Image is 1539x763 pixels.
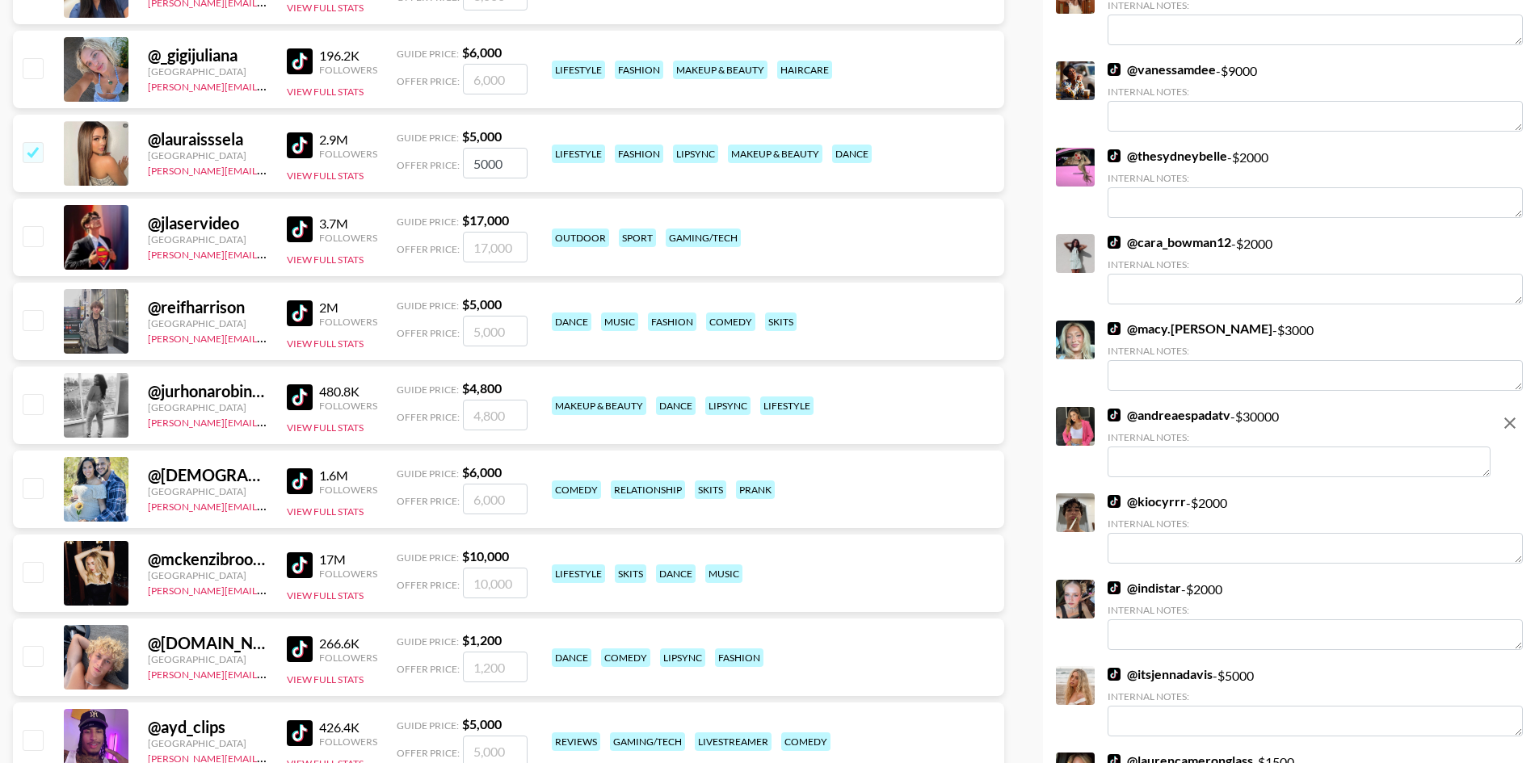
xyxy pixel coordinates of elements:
[287,673,364,685] button: View Full Stats
[1108,666,1213,682] a: @itsjennadavis
[287,552,313,578] img: TikTok
[736,480,775,499] div: prank
[728,145,822,163] div: makeup & beauty
[397,327,460,339] span: Offer Price:
[397,300,459,312] span: Guide Price:
[287,337,364,350] button: View Full Stats
[148,245,387,261] a: [PERSON_NAME][EMAIL_ADDRESS][DOMAIN_NAME]
[552,732,600,751] div: reviews
[1108,493,1523,564] div: - $ 2000
[1108,580,1523,650] div: - $ 2000
[319,300,377,316] div: 2M
[319,232,377,244] div: Followers
[1108,321,1523,391] div: - $ 3000
[287,300,313,326] img: TikTok
[287,254,364,266] button: View Full Stats
[462,44,502,60] strong: $ 6,000
[695,732,772,751] div: livestreamer
[148,78,387,93] a: [PERSON_NAME][EMAIL_ADDRESS][DOMAIN_NAME]
[319,316,377,328] div: Followers
[781,732,830,751] div: comedy
[1108,668,1121,681] img: TikTok
[148,633,267,653] div: @ [DOMAIN_NAME][PERSON_NAME]
[615,145,663,163] div: fashion
[287,216,313,242] img: TikTok
[463,232,528,262] input: 17,000
[287,468,313,494] img: TikTok
[148,317,267,329] div: [GEOGRAPHIC_DATA]
[648,312,696,331] div: fashion
[610,732,685,751] div: gaming/tech
[1108,148,1523,218] div: - $ 2000
[148,717,267,737] div: @ ayd_clips
[463,400,528,430] input: 4,800
[1108,63,1121,76] img: TikTok
[287,132,313,158] img: TikTok
[397,635,459,648] span: Guide Price:
[552,564,605,583] div: lifestyle
[1108,690,1523,702] div: Internal Notes:
[397,159,460,171] span: Offer Price:
[705,396,751,415] div: lipsync
[832,145,872,163] div: dance
[148,45,267,65] div: @ _gigijuliana
[397,495,460,507] span: Offer Price:
[715,648,763,667] div: fashion
[1108,666,1523,736] div: - $ 5000
[1108,322,1121,335] img: TikTok
[287,384,313,410] img: TikTok
[319,467,377,484] div: 1.6M
[552,396,646,415] div: makeup & beauty
[552,648,591,667] div: dance
[673,61,767,79] div: makeup & beauty
[287,86,364,98] button: View Full Stats
[660,648,705,667] div: lipsync
[1108,321,1272,337] a: @macy.[PERSON_NAME]
[462,548,509,564] strong: $ 10,000
[552,312,591,331] div: dance
[319,652,377,664] div: Followers
[397,579,460,591] span: Offer Price:
[397,132,459,144] span: Guide Price:
[319,48,377,64] div: 196.2K
[463,316,528,346] input: 5,000
[1108,493,1186,509] a: @kiocyrrr
[1108,580,1181,596] a: @indistar
[287,2,364,14] button: View Full Stats
[148,581,387,597] a: [PERSON_NAME][EMAIL_ADDRESS][DOMAIN_NAME]
[615,61,663,79] div: fashion
[463,568,528,598] input: 10,000
[287,636,313,662] img: TikTok
[463,64,528,94] input: 6,000
[463,148,528,178] input: 5,000
[1108,345,1523,357] div: Internal Notes:
[148,569,267,581] div: [GEOGRAPHIC_DATA]
[601,312,638,331] div: music
[611,480,685,499] div: relationship
[397,243,460,255] span: Offer Price:
[148,149,267,161] div: [GEOGRAPHIC_DATA]
[462,716,502,732] strong: $ 5,000
[552,145,605,163] div: lifestyle
[319,216,377,232] div: 3.7M
[673,145,718,163] div: lipsync
[319,551,377,568] div: 17M
[462,464,502,480] strong: $ 6,000
[319,64,377,76] div: Followers
[397,384,459,396] span: Guide Price:
[397,663,460,675] span: Offer Price:
[397,48,459,60] span: Guide Price:
[148,129,267,149] div: @ lauraisssela
[705,564,742,583] div: music
[287,720,313,746] img: TikTok
[1494,407,1526,439] button: remove
[619,228,656,247] div: sport
[1108,148,1227,164] a: @thesydneybelle
[1108,431,1491,443] div: Internal Notes:
[319,635,377,652] div: 266.6K
[319,484,377,496] div: Followers
[287,505,364,518] button: View Full Stats
[397,467,459,480] span: Guide Price:
[1108,518,1523,530] div: Internal Notes:
[462,380,502,396] strong: $ 4,800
